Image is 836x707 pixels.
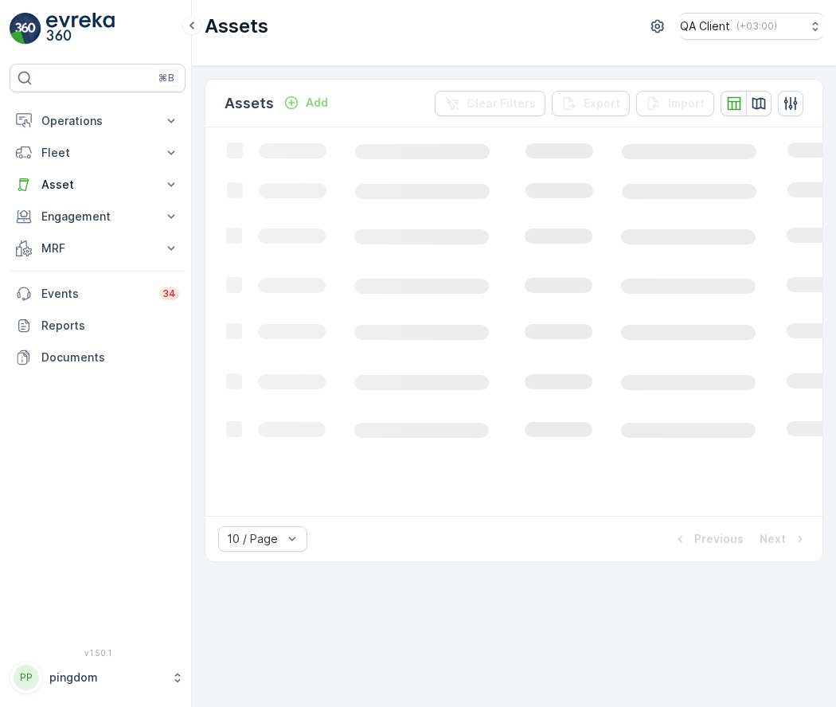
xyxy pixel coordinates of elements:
[10,201,186,232] button: Engagement
[680,13,823,40] button: QA Client(+03:00)
[277,93,334,112] button: Add
[668,96,705,111] p: Import
[584,96,620,111] p: Export
[435,91,545,116] button: Clear Filters
[158,72,174,84] p: ⌘B
[41,145,154,161] p: Fleet
[14,665,39,690] div: PP
[670,529,745,549] button: Previous
[10,661,186,694] button: PPpingdom
[205,14,268,39] p: Assets
[10,137,186,169] button: Fleet
[225,92,274,115] p: Assets
[46,13,115,45] img: logo_light-DOdMpM7g.png
[41,318,179,334] p: Reports
[10,13,41,45] img: logo
[41,209,154,225] p: Engagement
[10,105,186,137] button: Operations
[694,531,744,547] p: Previous
[10,310,186,342] a: Reports
[10,648,186,658] span: v 1.50.1
[10,169,186,201] button: Asset
[41,286,150,302] p: Events
[10,342,186,373] a: Documents
[552,91,630,116] button: Export
[41,113,154,129] p: Operations
[736,20,777,33] p: ( +03:00 )
[41,350,179,365] p: Documents
[41,177,154,193] p: Asset
[306,95,328,111] p: Add
[760,531,786,547] p: Next
[636,91,714,116] button: Import
[467,96,536,111] p: Clear Filters
[758,529,810,549] button: Next
[49,670,163,686] p: pingdom
[162,287,176,300] p: 34
[10,278,186,310] a: Events34
[41,240,154,256] p: MRF
[680,18,730,34] p: QA Client
[10,232,186,264] button: MRF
